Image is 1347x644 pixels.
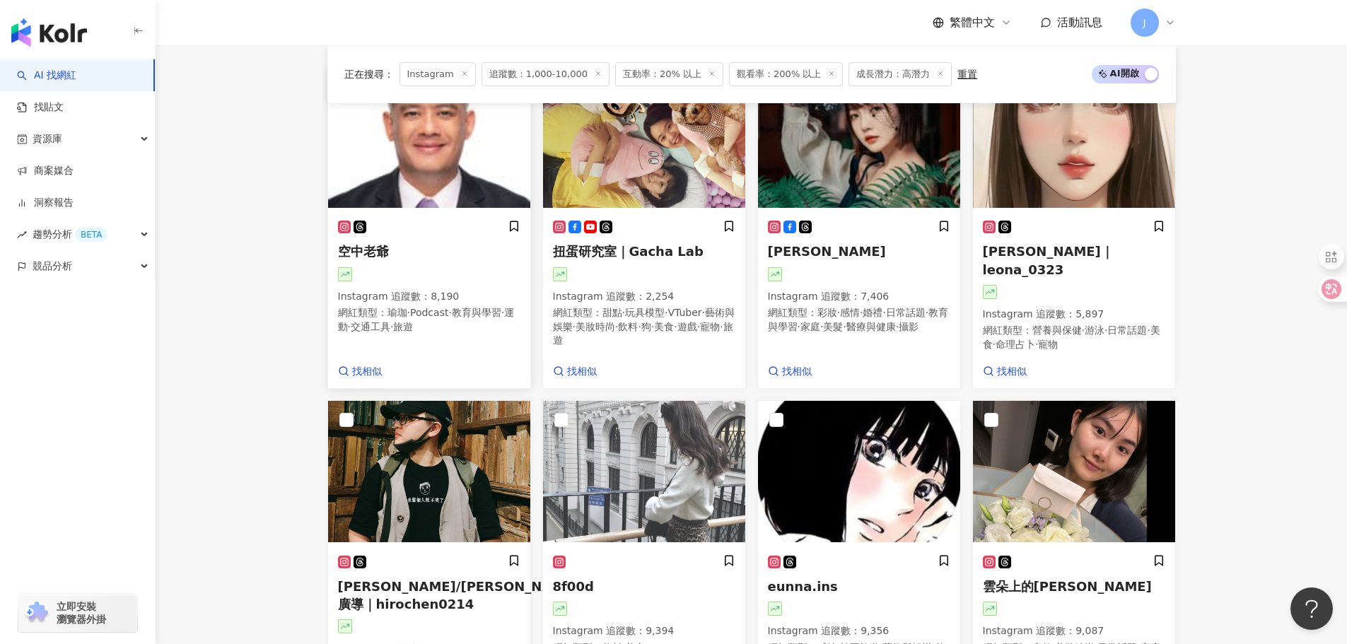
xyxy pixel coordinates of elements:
[344,69,394,80] span: 正在搜尋 ：
[553,624,735,638] p: Instagram 追蹤數 ： 9,394
[11,18,87,47] img: logo
[654,321,674,332] span: 美食
[400,62,476,86] span: Instagram
[23,602,50,624] img: chrome extension
[1035,339,1038,350] span: ·
[758,401,960,542] img: KOL Avatar
[543,66,745,208] img: KOL Avatar
[840,307,860,318] span: 感情
[618,321,638,332] span: 飲料
[57,600,106,626] span: 立即安裝 瀏覽器外掛
[768,290,950,304] p: Instagram 追蹤數 ： 7,406
[823,321,843,332] span: 美髮
[758,66,960,208] img: KOL Avatar
[720,321,723,332] span: ·
[482,62,610,86] span: 追蹤數：1,000-10,000
[553,307,735,332] span: 藝術與娛樂
[1290,587,1333,630] iframe: Help Scout Beacon - Open
[983,365,1027,379] a: 找相似
[667,307,701,318] span: VTuber
[882,307,885,318] span: ·
[950,15,995,30] span: 繁體中文
[543,401,745,542] img: KOL Avatar
[768,579,838,594] span: eunna.ins
[452,307,501,318] span: 教育與學習
[729,62,843,86] span: 觀看率：200% 以上
[1082,324,1085,336] span: ·
[338,365,382,379] a: 找相似
[820,321,823,332] span: ·
[553,244,704,259] span: 扭蛋研究室｜Gacha Lab
[553,306,735,348] p: 網紅類型 ：
[997,365,1027,379] span: 找相似
[448,307,451,318] span: ·
[1057,16,1102,29] span: 活動訊息
[798,321,800,332] span: ·
[1104,324,1107,336] span: ·
[800,321,820,332] span: 家庭
[896,321,899,332] span: ·
[1107,324,1147,336] span: 日常話題
[837,307,840,318] span: ·
[338,290,520,304] p: Instagram 追蹤數 ： 8,190
[702,307,705,318] span: ·
[17,196,74,210] a: 洞察報告
[983,579,1152,594] span: 雲朵上的[PERSON_NAME]
[768,306,950,334] p: 網紅類型 ：
[352,365,382,379] span: 找相似
[697,321,700,332] span: ·
[768,307,949,332] span: 教育與學習
[983,324,1160,350] span: 美食
[899,321,919,332] span: 攝影
[602,307,622,318] span: 甜點
[17,164,74,178] a: 商案媒合
[328,66,530,208] img: KOL Avatar
[17,100,64,115] a: 找貼文
[327,66,531,390] a: KOL Avatar空中老爺Instagram 追蹤數：8,190網紅類型：瑜珈·Podcast·教育與學習·運動·交通工具·旅遊找相似
[983,624,1165,638] p: Instagram 追蹤數 ： 9,087
[407,307,410,318] span: ·
[553,365,597,379] a: 找相似
[757,66,961,390] a: KOL Avatar[PERSON_NAME]Instagram 追蹤數：7,406網紅類型：彩妝·感情·婚禮·日常話題·教育與學習·家庭·美髮·醫療與健康·攝影找相似
[75,228,107,242] div: BETA
[983,244,1114,276] span: [PERSON_NAME]｜leona_0323
[33,218,107,250] span: 趨勢分析
[17,69,76,83] a: searchAI 找網紅
[33,250,72,282] span: 競品分析
[993,339,996,350] span: ·
[768,365,812,379] a: 找相似
[338,579,584,611] span: [PERSON_NAME]/[PERSON_NAME]/廣導｜hirochen0214
[615,62,723,86] span: 互動率：20% 以上
[542,66,746,390] a: KOL Avatar扭蛋研究室｜Gacha LabInstagram 追蹤數：2,254網紅類型：甜點·玩具模型·VTuber·藝術與娛樂·美妝時尚·飲料·狗·美食·遊戲·寵物·旅遊找相似
[957,69,977,80] div: 重置
[860,307,863,318] span: ·
[973,401,1175,542] img: KOL Avatar
[768,624,950,638] p: Instagram 追蹤數 ： 9,356
[338,244,389,259] span: 空中老爺
[1038,339,1058,350] span: 寵物
[390,321,393,332] span: ·
[700,321,720,332] span: 寵物
[1147,324,1150,336] span: ·
[393,321,413,332] span: 旅遊
[972,66,1176,390] a: KOL Avatar[PERSON_NAME]｜leona_0323Instagram 追蹤數：5,897網紅類型：營養與保健·游泳·日常話題·美食·命理占卜·寵物找相似
[996,339,1035,350] span: 命理占卜
[18,594,137,632] a: chrome extension立即安裝 瀏覽器外掛
[348,321,351,332] span: ·
[973,66,1175,208] img: KOL Avatar
[651,321,654,332] span: ·
[33,123,62,155] span: 資源庫
[576,321,615,332] span: 美妝時尚
[625,307,665,318] span: 玩具模型
[674,321,677,332] span: ·
[641,321,651,332] span: 狗
[1032,324,1082,336] span: 營養與保健
[328,401,530,542] img: KOL Avatar
[665,307,667,318] span: ·
[387,307,407,318] span: 瑜珈
[843,321,846,332] span: ·
[573,321,576,332] span: ·
[622,307,625,318] span: ·
[567,365,597,379] span: 找相似
[886,307,926,318] span: 日常話題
